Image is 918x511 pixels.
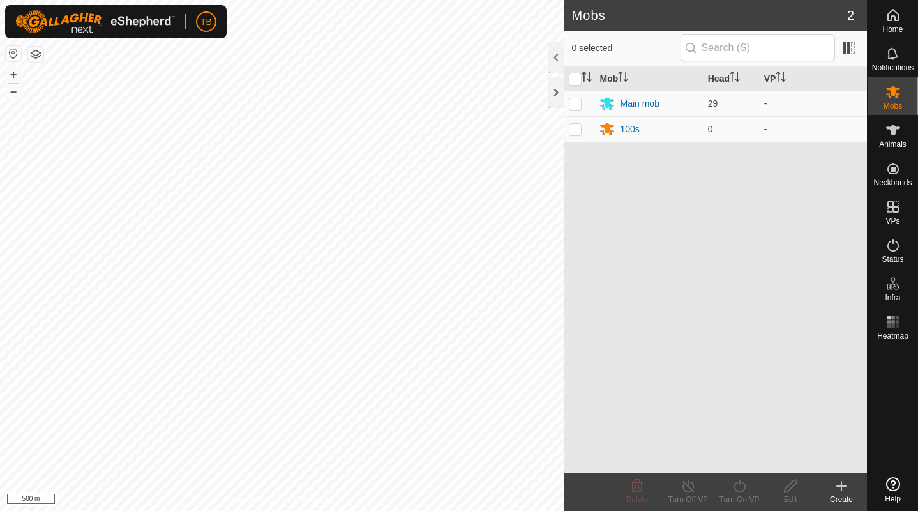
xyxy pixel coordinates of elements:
a: Contact Us [294,494,332,506]
td: - [759,116,867,142]
p-sorticon: Activate to sort [582,73,592,84]
span: Animals [879,141,907,148]
div: Turn Off VP [663,494,714,505]
span: Heatmap [877,332,908,340]
img: Gallagher Logo [15,10,175,33]
span: Delete [626,495,649,504]
div: Main mob [620,97,659,111]
div: Edit [765,494,816,505]
span: 29 [708,98,718,109]
input: Search (S) [681,34,835,61]
button: Map Layers [28,47,43,62]
div: Create [816,494,867,505]
button: Reset Map [6,46,21,61]
p-sorticon: Activate to sort [618,73,628,84]
span: Infra [885,294,900,301]
span: VPs [885,217,899,225]
button: + [6,67,21,82]
span: 2 [847,6,854,25]
div: Turn On VP [714,494,765,505]
div: 100s [620,123,639,136]
th: Head [703,66,759,91]
button: – [6,84,21,99]
span: Status [882,256,903,263]
th: Mob [594,66,702,91]
span: 0 selected [571,42,680,55]
p-sorticon: Activate to sort [730,73,740,84]
p-sorticon: Activate to sort [776,73,786,84]
span: Neckbands [873,179,912,187]
h2: Mobs [571,8,847,23]
span: TB [200,15,212,29]
th: VP [759,66,867,91]
span: Help [885,495,901,503]
a: Help [868,472,918,508]
span: Home [882,26,903,33]
span: Mobs [884,102,902,110]
td: - [759,91,867,116]
span: Notifications [872,64,914,72]
a: Privacy Policy [232,494,280,506]
span: 0 [708,124,713,134]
